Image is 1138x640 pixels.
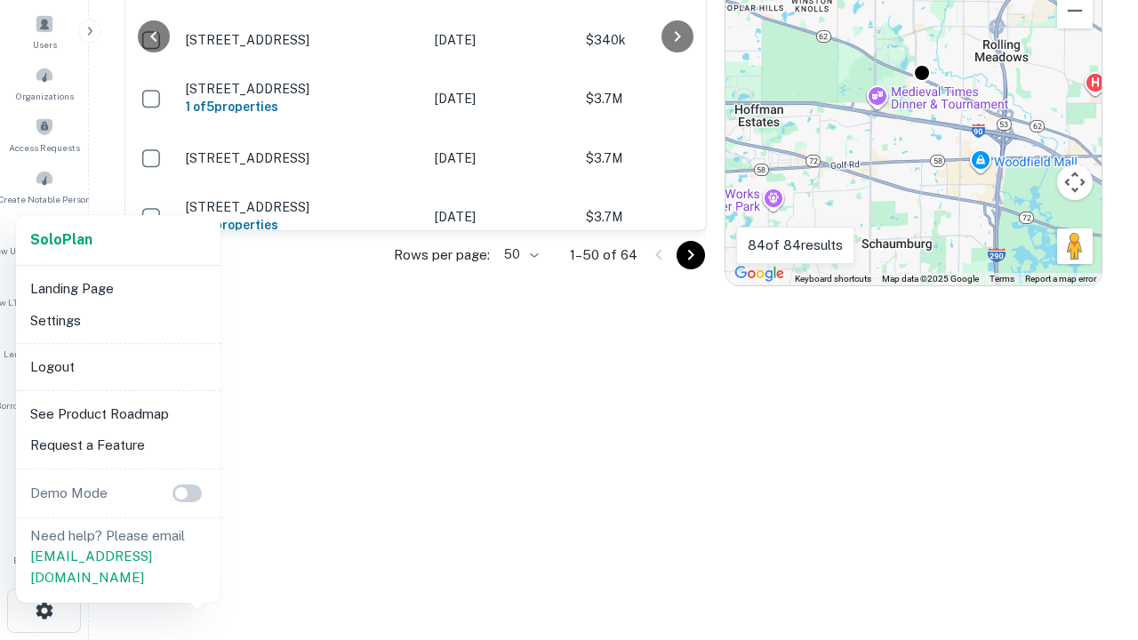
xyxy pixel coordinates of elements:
li: Request a Feature [23,429,213,461]
a: SoloPlan [30,229,92,251]
p: Demo Mode [23,483,115,504]
li: See Product Roadmap [23,398,213,430]
li: Settings [23,305,213,337]
iframe: Chat Widget [1049,441,1138,526]
a: [EMAIL_ADDRESS][DOMAIN_NAME] [30,548,152,585]
p: Need help? Please email [30,525,206,588]
strong: Solo Plan [30,231,92,248]
li: Landing Page [23,273,213,305]
li: Logout [23,351,213,383]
